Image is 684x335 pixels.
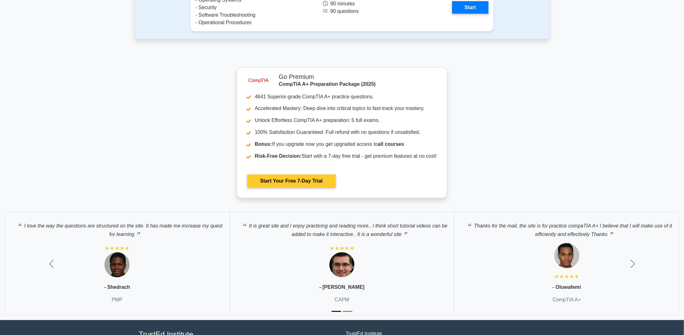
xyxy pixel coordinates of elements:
p: - Oluwafemi [553,284,581,291]
div: ★★★★★ [554,273,580,281]
p: CompTIA A+ [553,296,581,304]
img: Testimonial 1 [329,252,355,277]
button: Slide 2 [343,308,352,315]
p: I love the way the questions are structured on the site. It has made me increase my quest for lea... [11,219,223,239]
img: Testimonial 1 [554,243,580,268]
div: ★★★★★ [329,245,355,252]
button: Slide 1 [332,308,341,315]
div: ★★★★★ [104,245,130,252]
p: Thanks for the mail, the site is for practice compaTIA A+ I believe that I will make use of it ef... [461,219,673,239]
a: Start Your Free 7-Day Trial [247,175,335,188]
p: It is great site and I enjoy practicing and reading more.. I think short tutorial videos can be a... [236,219,448,239]
p: CAPM [335,296,349,304]
p: - Shedrach [104,284,130,291]
img: Testimonial 1 [104,252,130,277]
a: Start [452,1,489,14]
p: PMP [112,296,123,304]
p: - [PERSON_NAME] [319,284,365,291]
